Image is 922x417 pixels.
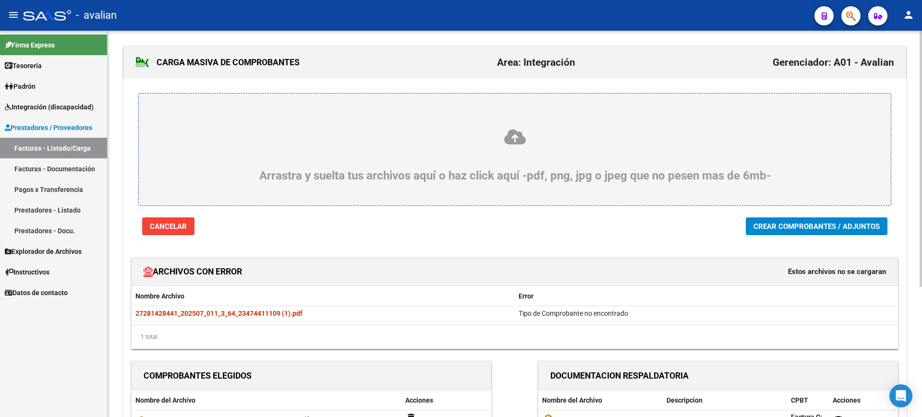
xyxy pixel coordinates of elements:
h1: DOCUMENTACION RESPALDATORIA [550,368,689,383]
span: Firma Express [5,40,55,50]
datatable-header-cell: Error [515,286,898,307]
span: Cancelar [150,222,187,231]
mat-icon: person [903,9,914,21]
div: Arrastra y suelta tus archivos aquí o haz click aquí -pdf, png, jpg o jpeg que no pesen mas de 6mb- [162,128,868,182]
datatable-header-cell: Descripcion [663,390,787,411]
mat-icon: menu [8,9,19,21]
datatable-header-cell: Acciones [829,390,898,411]
span: Tipo de Comprobante no encontrado [519,310,628,317]
span: Crear Comprobantes / Adjuntos [753,222,880,231]
span: Error [519,292,534,300]
datatable-header-cell: Nombre Archivo [132,286,515,307]
span: Instructivos [5,267,49,277]
span: Nombre del Archivo [135,396,195,404]
datatable-header-cell: CPBT [787,390,828,411]
span: Nombre del Archivo [542,396,602,404]
span: - avalian [76,5,117,26]
datatable-header-cell: Nombre del Archivo [538,390,663,411]
span: Padrón [5,81,36,92]
h2: Gerenciador: A01 - Avalian [773,53,894,71]
span: Tesorería [5,60,42,71]
span: Prestadores / Proveedores [5,122,92,133]
button: Crear Comprobantes / Adjuntos [746,217,887,235]
datatable-header-cell: Acciones [401,390,491,411]
button: Cancelar [142,217,194,235]
h2: Area: Integración [497,53,575,71]
span: Acciones [405,396,433,404]
h1: CARGA MASIVA DE COMPROBANTES [135,55,300,70]
div: 1 total [132,325,898,349]
span: Estos archivos no se cargaran [788,266,886,277]
span: Nombre Archivo [135,292,184,300]
span: Datos de contacto [5,287,68,298]
h1: COMPROBANTES ELEGIDOS [144,368,252,383]
span: Acciones [833,396,861,404]
span: CPBT [791,396,808,404]
h1: ARCHIVOS CON ERROR [144,264,242,279]
div: Open Intercom Messenger [889,384,912,407]
datatable-header-cell: Nombre del Archivo [132,390,401,411]
span: Integración (discapacidad) [5,102,94,112]
strong: 27281428441_202507_011_3_64_23474411109 (1).pdf [135,310,303,317]
span: Descripcion [667,396,703,404]
span: Explorador de Archivos [5,246,82,257]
